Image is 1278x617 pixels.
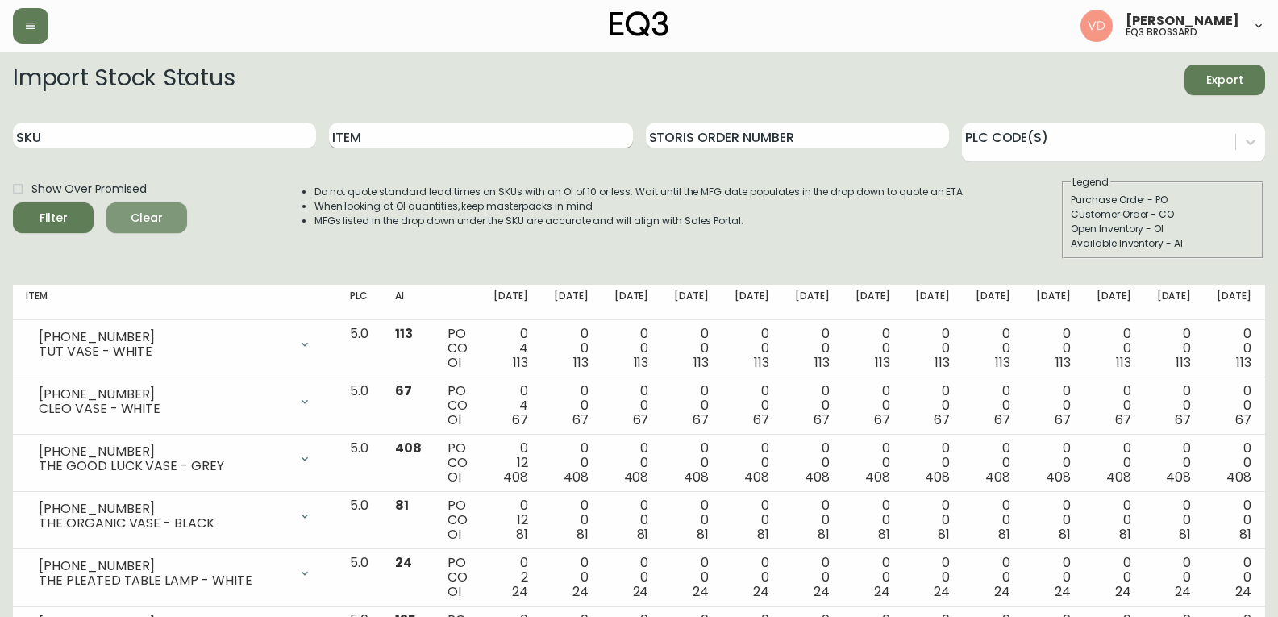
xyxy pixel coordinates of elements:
[661,285,722,320] th: [DATE]
[843,285,903,320] th: [DATE]
[448,384,468,427] div: PO CO
[633,582,649,601] span: 24
[314,185,966,199] li: Do not quote standard lead times on SKUs with an OI of 10 or less. Wait until the MFG date popula...
[395,381,412,400] span: 67
[938,525,950,544] span: 81
[39,387,289,402] div: [PHONE_NUMBER]
[994,582,1010,601] span: 24
[693,411,709,429] span: 67
[674,498,709,542] div: 0 0
[855,384,890,427] div: 0 0
[1097,384,1131,427] div: 0 0
[1115,582,1131,601] span: 24
[39,516,289,531] div: THE ORGANIC VASE - BLACK
[915,556,950,599] div: 0 0
[1157,384,1192,427] div: 0 0
[963,285,1023,320] th: [DATE]
[26,384,324,419] div: [PHONE_NUMBER]CLEO VASE - WHITE
[684,468,709,486] span: 408
[935,353,950,372] span: 113
[493,498,528,542] div: 0 12
[40,208,68,228] div: Filter
[516,525,528,544] span: 81
[448,327,468,370] div: PO CO
[337,377,382,435] td: 5.0
[493,441,528,485] div: 0 12
[1184,65,1265,95] button: Export
[697,525,709,544] span: 81
[448,582,461,601] span: OI
[26,556,324,591] div: [PHONE_NUMBER]THE PLEATED TABLE LAMP - WHITE
[39,402,289,416] div: CLEO VASE - WHITE
[814,411,830,429] span: 67
[1217,441,1251,485] div: 0 0
[541,285,602,320] th: [DATE]
[13,285,337,320] th: Item
[1036,498,1071,542] div: 0 0
[337,549,382,607] td: 5.0
[1055,411,1071,429] span: 67
[855,327,890,370] div: 0 0
[1157,441,1192,485] div: 0 0
[1176,353,1191,372] span: 113
[865,468,890,486] span: 408
[1071,236,1255,251] div: Available Inventory - AI
[637,525,649,544] span: 81
[915,441,950,485] div: 0 0
[1071,222,1255,236] div: Open Inventory - OI
[976,384,1010,427] div: 0 0
[493,384,528,427] div: 0 4
[976,556,1010,599] div: 0 0
[757,525,769,544] span: 81
[934,411,950,429] span: 67
[39,330,289,344] div: [PHONE_NUMBER]
[855,556,890,599] div: 0 0
[1226,468,1251,486] span: 408
[577,525,589,544] span: 81
[1236,353,1251,372] span: 113
[1046,468,1071,486] span: 408
[735,556,769,599] div: 0 0
[337,285,382,320] th: PLC
[1197,70,1252,90] span: Export
[119,208,174,228] span: Clear
[1115,411,1131,429] span: 67
[1055,353,1071,372] span: 113
[934,582,950,601] span: 24
[915,384,950,427] div: 0 0
[1126,27,1197,37] h5: eq3 brossard
[1084,285,1144,320] th: [DATE]
[1157,327,1192,370] div: 0 0
[512,582,528,601] span: 24
[314,214,966,228] li: MFGs listed in the drop down under the SKU are accurate and will align with Sales Portal.
[395,496,409,515] span: 81
[554,556,589,599] div: 0 0
[782,285,843,320] th: [DATE]
[572,582,589,601] span: 24
[994,411,1010,429] span: 67
[39,459,289,473] div: THE GOOD LUCK VASE - GREY
[1235,582,1251,601] span: 24
[1175,411,1191,429] span: 67
[1071,207,1255,222] div: Customer Order - CO
[855,498,890,542] div: 0 0
[512,411,528,429] span: 67
[614,441,649,485] div: 0 0
[1144,285,1205,320] th: [DATE]
[674,556,709,599] div: 0 0
[1239,525,1251,544] span: 81
[337,435,382,492] td: 5.0
[735,384,769,427] div: 0 0
[554,327,589,370] div: 0 0
[1080,10,1113,42] img: 34cbe8de67806989076631741e6a7c6b
[554,498,589,542] div: 0 0
[481,285,541,320] th: [DATE]
[395,324,413,343] span: 113
[1059,525,1071,544] span: 81
[1175,582,1191,601] span: 24
[395,439,422,457] span: 408
[814,353,830,372] span: 113
[493,327,528,370] div: 0 4
[573,353,589,372] span: 113
[13,65,235,95] h2: Import Stock Status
